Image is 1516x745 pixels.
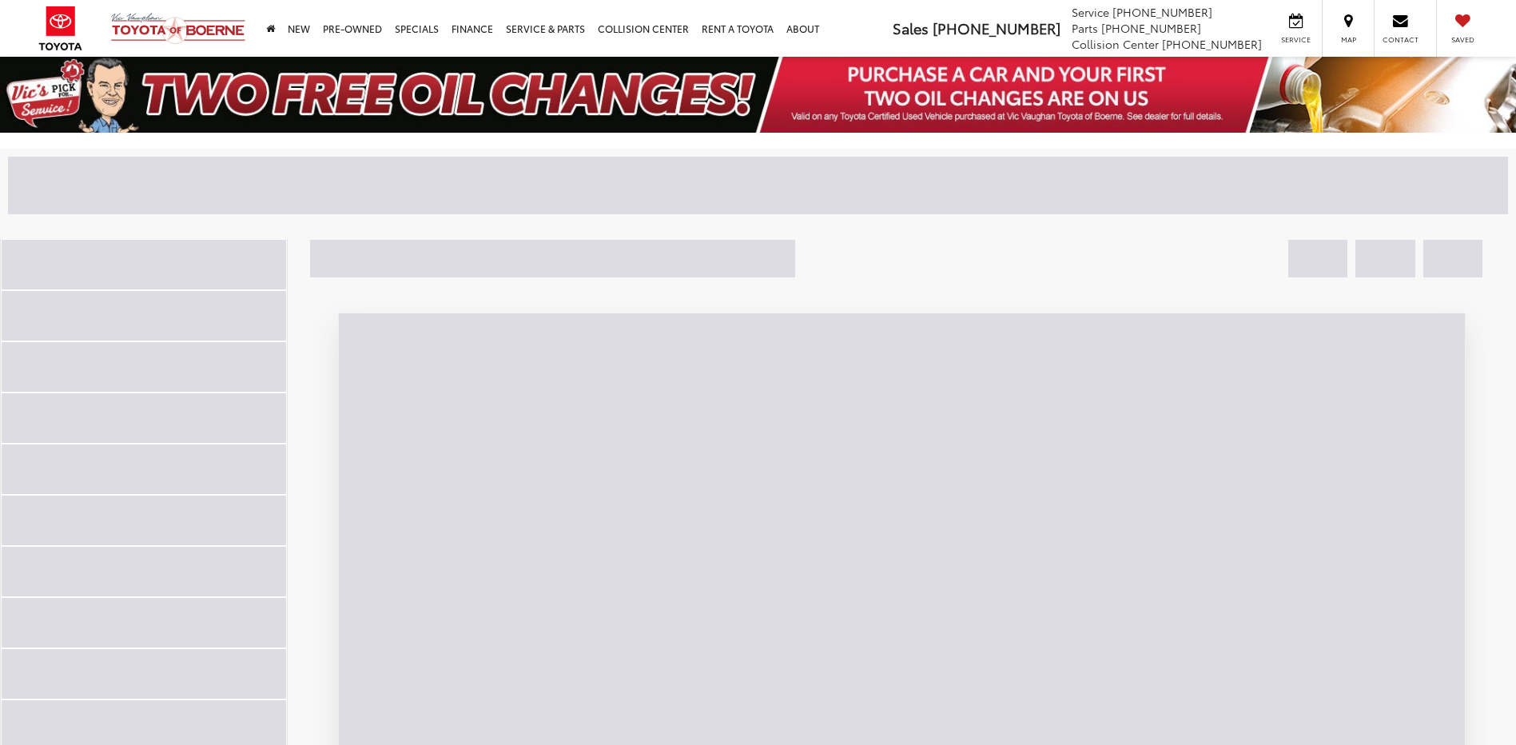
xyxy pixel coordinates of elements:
[1072,20,1098,36] span: Parts
[1445,34,1480,45] span: Saved
[1383,34,1419,45] span: Contact
[1072,4,1109,20] span: Service
[1278,34,1314,45] span: Service
[1112,4,1212,20] span: [PHONE_NUMBER]
[1331,34,1366,45] span: Map
[1162,36,1262,52] span: [PHONE_NUMBER]
[1072,36,1159,52] span: Collision Center
[110,12,246,45] img: Vic Vaughan Toyota of Boerne
[1101,20,1201,36] span: [PHONE_NUMBER]
[933,18,1060,38] span: [PHONE_NUMBER]
[893,18,929,38] span: Sales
